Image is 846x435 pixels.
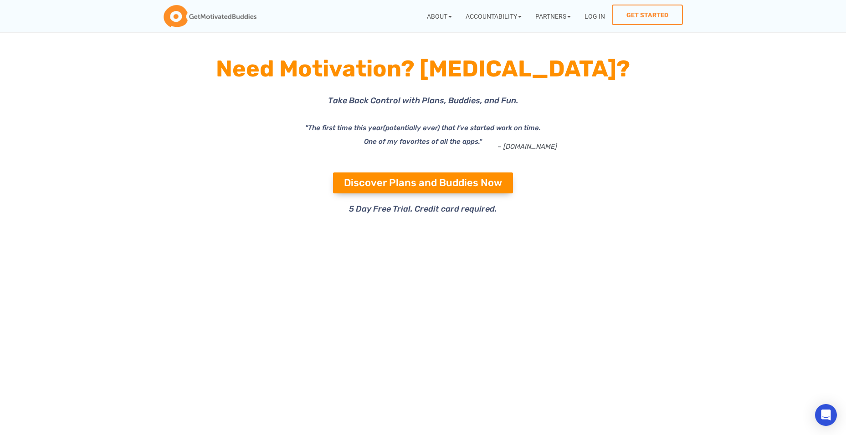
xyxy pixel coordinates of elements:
i: "The first time this year [305,124,383,132]
i: (potentially ever) that I've started work on time. One of my favorites of all the apps." [364,124,541,146]
img: GetMotivatedBuddies [164,5,256,28]
span: Take Back Control with Plans, Buddies, and Fun. [328,96,518,106]
a: Get Started [612,5,683,25]
div: Open Intercom Messenger [815,404,837,426]
a: About [420,5,459,28]
span: Discover Plans and Buddies Now [344,178,502,188]
a: Discover Plans and Buddies Now [333,172,513,193]
a: Log In [578,5,612,28]
h1: Need Motivation? [MEDICAL_DATA]? [177,52,669,85]
a: Accountability [459,5,528,28]
span: 5 Day Free Trial. Credit card required. [349,204,497,214]
a: – [DOMAIN_NAME] [497,142,557,151]
a: Partners [528,5,578,28]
